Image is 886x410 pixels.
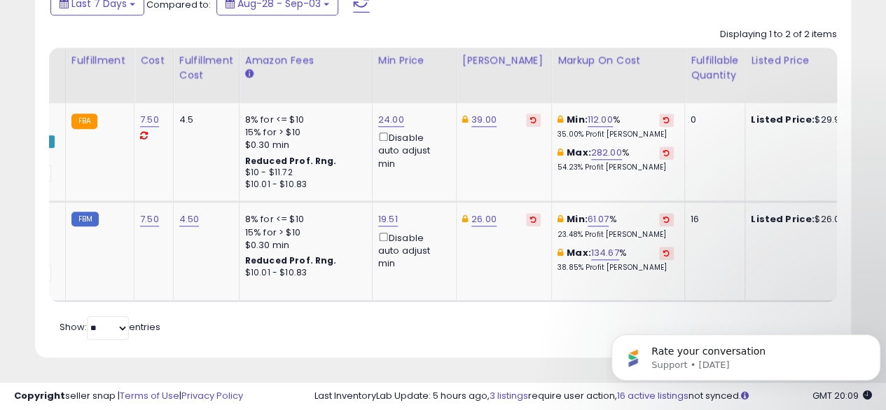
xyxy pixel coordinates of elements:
div: Listed Price [751,53,872,68]
div: $10.01 - $10.83 [245,267,361,279]
a: 26.00 [471,212,497,226]
div: 0 [691,114,734,126]
a: Privacy Policy [181,389,243,402]
div: 15% for > $10 [245,126,361,139]
a: 112.00 [588,113,613,127]
a: Terms of Use [120,389,179,402]
b: Listed Price: [751,212,815,226]
a: 19.51 [378,212,398,226]
b: Reduced Prof. Rng. [245,254,337,266]
div: 8% for <= $10 [245,114,361,126]
div: $10 - $11.72 [245,167,361,179]
a: 3 listings [490,389,528,402]
b: Listed Price: [751,113,815,126]
a: 4.50 [179,212,200,226]
div: Fulfillment Cost [179,53,233,83]
div: % [558,114,674,139]
div: Fulfillment [71,53,128,68]
div: Displaying 1 to 2 of 2 items [720,28,837,41]
div: Last InventoryLab Update: 5 hours ago, require user action, not synced. [314,390,872,403]
iframe: Intercom notifications message [606,305,886,403]
div: [PERSON_NAME] [462,53,546,68]
a: 134.67 [591,246,619,260]
b: Reduced Prof. Rng. [245,155,337,167]
div: $0.30 min [245,239,361,252]
b: Min: [567,212,588,226]
b: Max: [567,146,591,159]
small: FBM [71,212,99,226]
div: Disable auto adjust min [378,130,445,170]
div: Markup on Cost [558,53,679,68]
strong: Copyright [14,389,65,402]
div: 4.5 [179,114,228,126]
b: Max: [567,246,591,259]
div: seller snap | | [14,390,243,403]
span: Show: entries [60,320,160,334]
p: 38.85% Profit [PERSON_NAME] [558,263,674,273]
div: Amazon Fees [245,53,366,68]
div: $26.00 [751,213,867,226]
small: FBA [71,114,97,129]
a: 282.00 [591,146,622,160]
div: 8% for <= $10 [245,213,361,226]
th: The percentage added to the cost of goods (COGS) that forms the calculator for Min & Max prices. [551,48,684,103]
div: % [558,213,674,239]
p: 54.23% Profit [PERSON_NAME] [558,163,674,172]
a: 61.07 [588,212,609,226]
div: Fulfillable Quantity [691,53,739,83]
div: Disable auto adjust min [378,230,445,271]
div: 15% for > $10 [245,226,361,239]
p: 23.48% Profit [PERSON_NAME] [558,230,674,240]
a: 7.50 [140,212,159,226]
div: % [558,146,674,172]
p: 35.00% Profit [PERSON_NAME] [558,130,674,139]
div: 16 [691,213,734,226]
div: $10.01 - $10.83 [245,179,361,191]
div: % [558,247,674,273]
div: $0.30 min [245,139,361,151]
div: $29.99 [751,114,867,126]
small: Amazon Fees. [245,68,254,81]
a: 24.00 [378,113,404,127]
div: Cost [140,53,167,68]
b: Min: [567,113,588,126]
div: Min Price [378,53,450,68]
a: 39.00 [471,113,497,127]
a: 7.50 [140,113,159,127]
